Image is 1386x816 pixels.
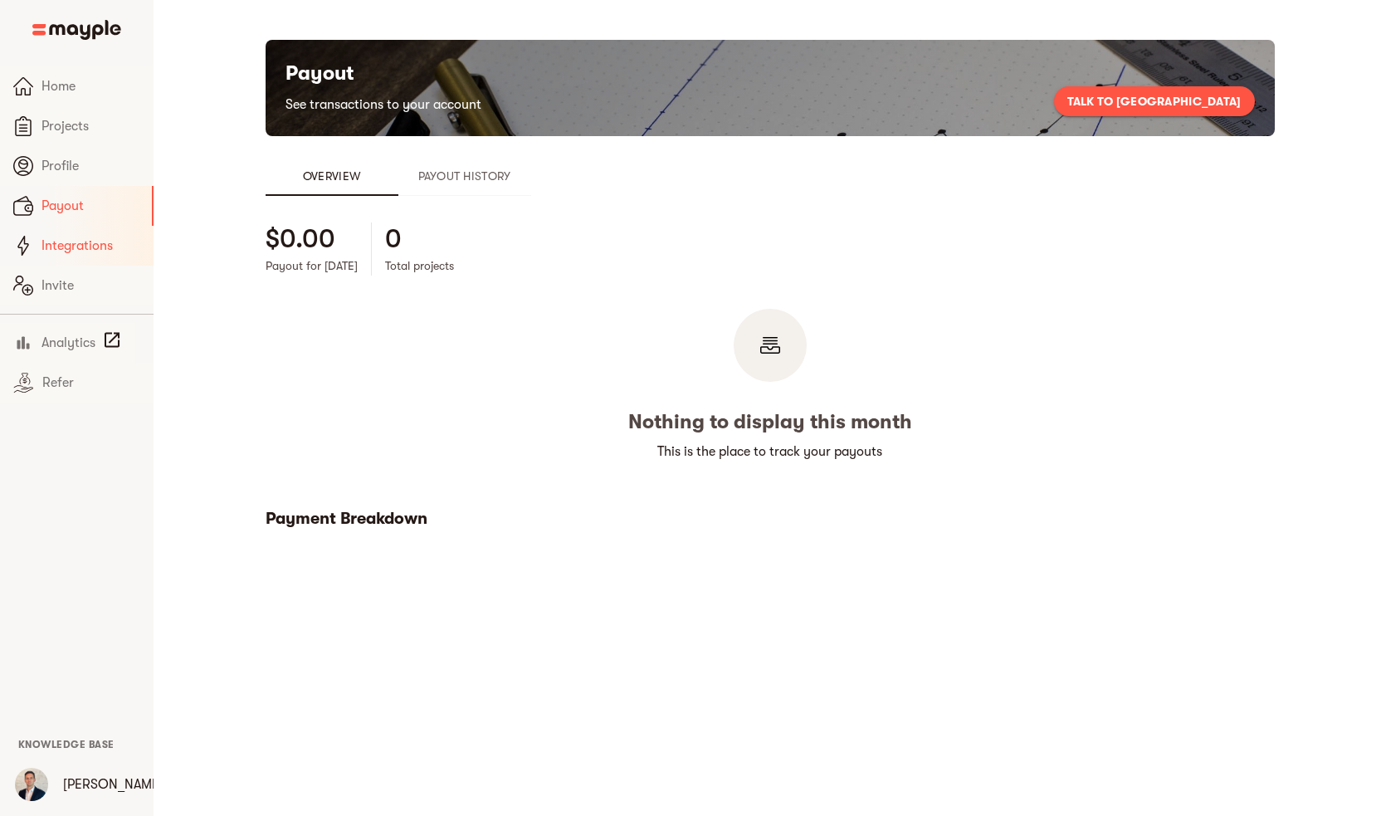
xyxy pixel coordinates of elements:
span: Projects [41,116,140,136]
p: This is the place to track your payouts [657,442,882,462]
h6: See transactions to your account [285,93,481,116]
span: Analytics [41,333,95,353]
span: Overview [276,166,388,186]
button: User Menu [5,758,58,811]
span: Invite [41,276,140,296]
p: [PERSON_NAME] [63,774,163,794]
h6: Payment Breakdown [266,508,1275,530]
iframe: Chat Widget [1087,623,1386,816]
span: Profile [41,156,140,176]
a: Knowledge Base [18,737,115,750]
img: Main logo [32,20,121,40]
h5: Nothing to display this month [628,408,912,435]
span: Refer [42,373,140,393]
h4: $0.00 [266,222,335,256]
span: Home [41,76,140,96]
span: Knowledge Base [18,739,115,750]
span: Payout [41,196,139,216]
h4: 0 [385,222,402,256]
p: Payout for [DATE] [266,256,358,276]
button: Talk to [GEOGRAPHIC_DATA] [1054,86,1255,116]
img: ZsEnHJdrQw67eTq5TeXO [15,768,48,801]
span: Integrations [41,236,140,256]
p: Total projects [385,256,454,276]
span: Payout History [408,166,521,186]
h5: Payout [285,60,481,86]
span: Talk to [GEOGRAPHIC_DATA] [1067,91,1242,111]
